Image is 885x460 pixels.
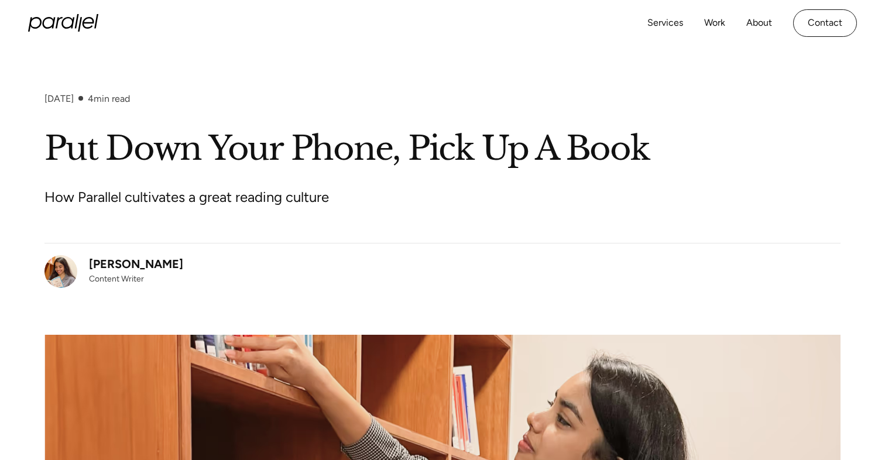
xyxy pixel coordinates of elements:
[44,93,74,104] div: [DATE]
[88,93,130,104] div: min read
[44,128,841,170] h1: Put Down Your Phone, Pick Up A Book
[89,255,183,273] div: [PERSON_NAME]
[89,273,183,285] div: Content Writer
[44,187,483,208] p: How Parallel cultivates a great reading culture
[793,9,857,37] a: Contact
[28,14,98,32] a: home
[88,93,94,104] span: 4
[647,15,683,32] a: Services
[44,255,183,288] a: [PERSON_NAME]Content Writer
[746,15,772,32] a: About
[44,255,77,288] img: Kashish Agrawal
[704,15,725,32] a: Work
